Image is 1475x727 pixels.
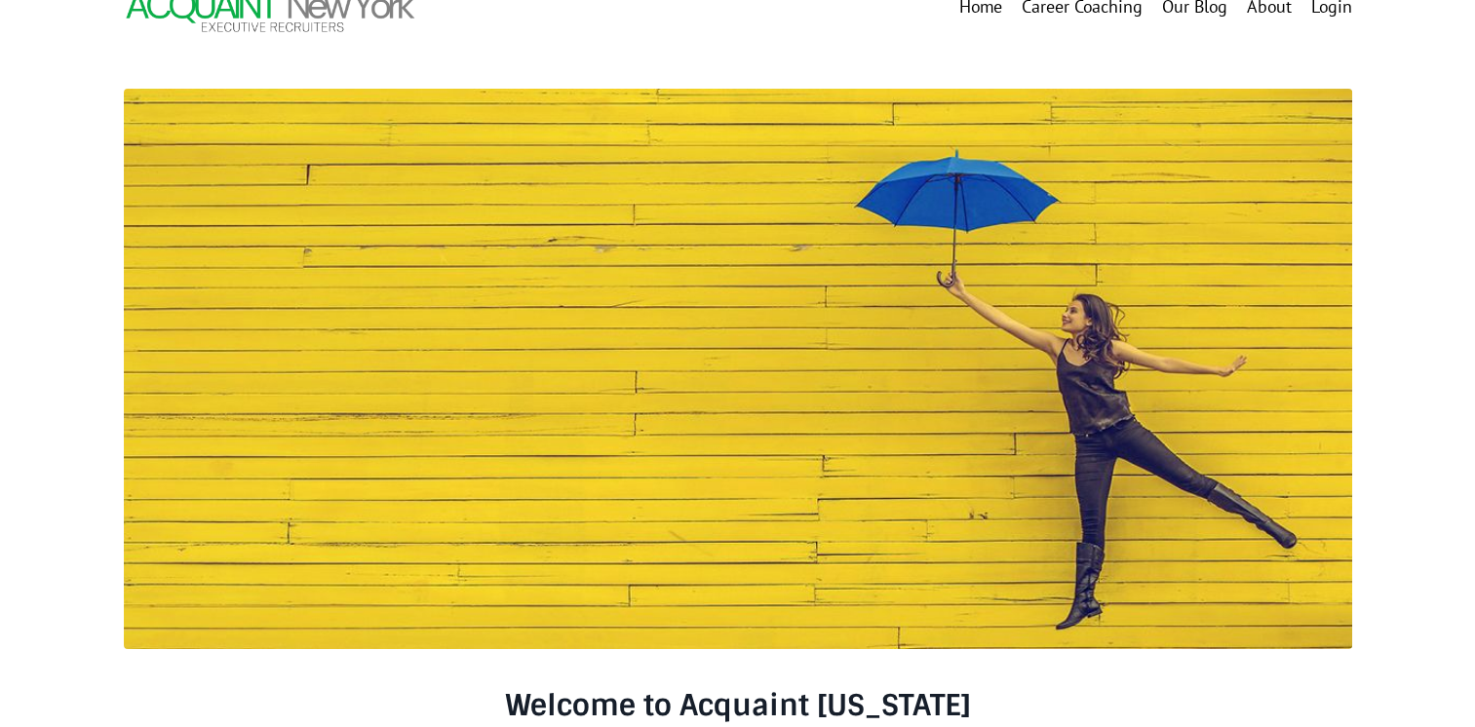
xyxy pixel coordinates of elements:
h3: Welcome to Acquaint [US_STATE] [281,688,1195,723]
